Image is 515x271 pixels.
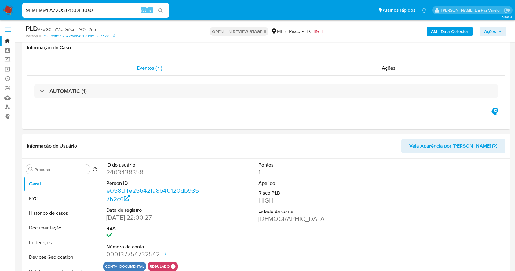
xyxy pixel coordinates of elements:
[383,7,415,13] span: Atalhos rápidos
[382,64,396,71] span: Ações
[289,28,323,35] span: Risco PLD:
[24,235,100,250] button: Endereços
[137,64,162,71] span: Eventos ( 1 )
[106,225,202,232] dt: RBA
[258,162,354,168] dt: Pontos
[106,168,202,177] dd: 2403438358
[106,213,202,222] dd: [DATE] 22:00:27
[484,27,496,36] span: Ações
[24,191,100,206] button: KYC
[141,7,146,13] span: Alt
[34,84,498,98] div: AUTOMATIC (1)
[149,7,151,13] span: s
[271,28,287,35] div: MLB
[24,221,100,235] button: Documentação
[24,177,100,191] button: Geral
[427,27,473,36] button: AML Data Collector
[22,6,169,14] input: Pesquise usuários ou casos...
[422,8,427,13] a: Notificações
[210,27,268,36] p: OPEN - IN REVIEW STAGE II
[26,33,42,39] b: Person ID
[28,167,33,172] button: Procurar
[258,180,354,187] dt: Apelido
[258,214,354,223] dd: [DEMOGRAPHIC_DATA]
[27,45,505,51] h1: Informação do Caso
[311,28,323,35] span: HIGH
[401,139,505,153] button: Veja Aparência por [PERSON_NAME]
[441,7,502,13] p: patricia.varelo@mercadopago.com.br
[44,33,115,39] a: e058dffe25642fa8b40120db9357b2c6
[480,27,506,36] button: Ações
[106,244,202,250] dt: Número da conta
[258,208,354,215] dt: Estado da conta
[27,143,77,149] h1: Informação do Usuário
[150,265,170,268] button: regulado
[106,250,202,258] dd: 000137754732542
[106,186,199,203] a: e058dffe25642fa8b40120db9357b2c6
[258,190,354,196] dt: Risco PLD
[93,167,97,174] button: Retornar ao pedido padrão
[258,168,354,177] dd: 1
[106,162,202,168] dt: ID do usuário
[49,88,87,94] h3: AUTOMATIC (1)
[106,207,202,214] dt: Data de registro
[38,26,96,32] span: # KwGCLn1VszDeYcmLACYL2rfp
[409,139,491,153] span: Veja Aparência por [PERSON_NAME]
[258,196,354,205] dd: HIGH
[504,7,510,13] a: Sair
[154,6,166,15] button: search-icon
[431,27,468,36] b: AML Data Collector
[35,167,88,172] input: Procurar
[106,180,202,187] dt: Person ID
[26,24,38,33] b: PLD
[24,250,100,265] button: Devices Geolocation
[24,206,100,221] button: Histórico de casos
[105,265,144,268] button: conta_documental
